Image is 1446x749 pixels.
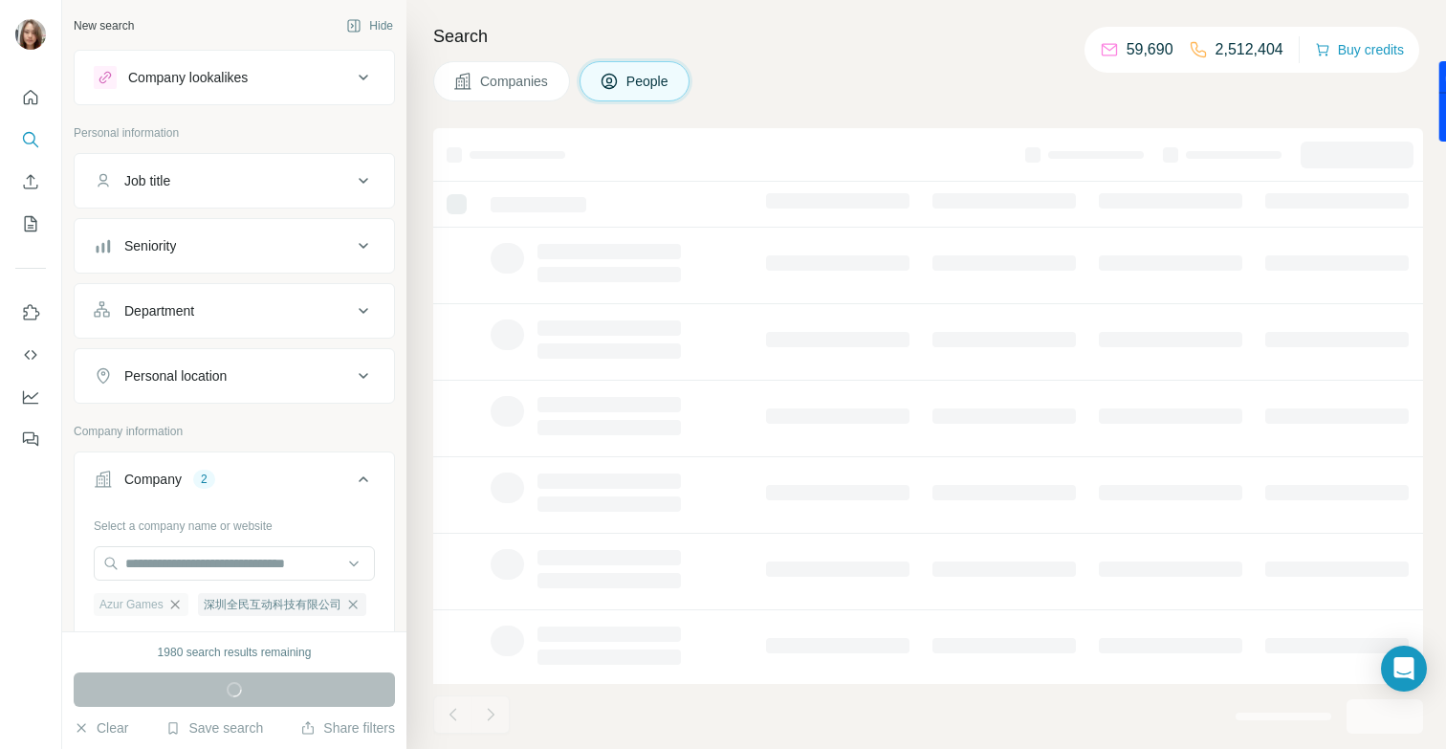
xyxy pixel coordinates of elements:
[15,19,46,50] img: Avatar
[15,380,46,414] button: Dashboard
[124,366,227,386] div: Personal location
[15,80,46,115] button: Quick start
[15,338,46,372] button: Use Surfe API
[1381,646,1427,692] div: Open Intercom Messenger
[15,422,46,456] button: Feedback
[74,124,395,142] p: Personal information
[193,471,215,488] div: 2
[124,236,176,255] div: Seniority
[124,171,170,190] div: Job title
[626,72,670,91] span: People
[74,423,395,440] p: Company information
[333,11,406,40] button: Hide
[75,353,394,399] button: Personal location
[158,644,312,661] div: 1980 search results remaining
[433,23,1423,50] h4: Search
[75,456,394,510] button: Company2
[75,158,394,204] button: Job title
[1127,38,1173,61] p: 59,690
[75,288,394,334] button: Department
[15,122,46,157] button: Search
[480,72,550,91] span: Companies
[99,596,164,613] span: Azur Games
[15,296,46,330] button: Use Surfe on LinkedIn
[15,165,46,199] button: Enrich CSV
[124,470,182,489] div: Company
[74,17,134,34] div: New search
[74,718,128,738] button: Clear
[75,55,394,100] button: Company lookalikes
[15,207,46,241] button: My lists
[124,301,194,320] div: Department
[300,718,395,738] button: Share filters
[1315,36,1404,63] button: Buy credits
[204,596,341,613] span: 深圳全民互动科技有限公司
[1216,38,1283,61] p: 2,512,404
[94,510,375,535] div: Select a company name or website
[165,718,263,738] button: Save search
[94,629,159,647] button: Clear all
[128,68,248,87] div: Company lookalikes
[75,223,394,269] button: Seniority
